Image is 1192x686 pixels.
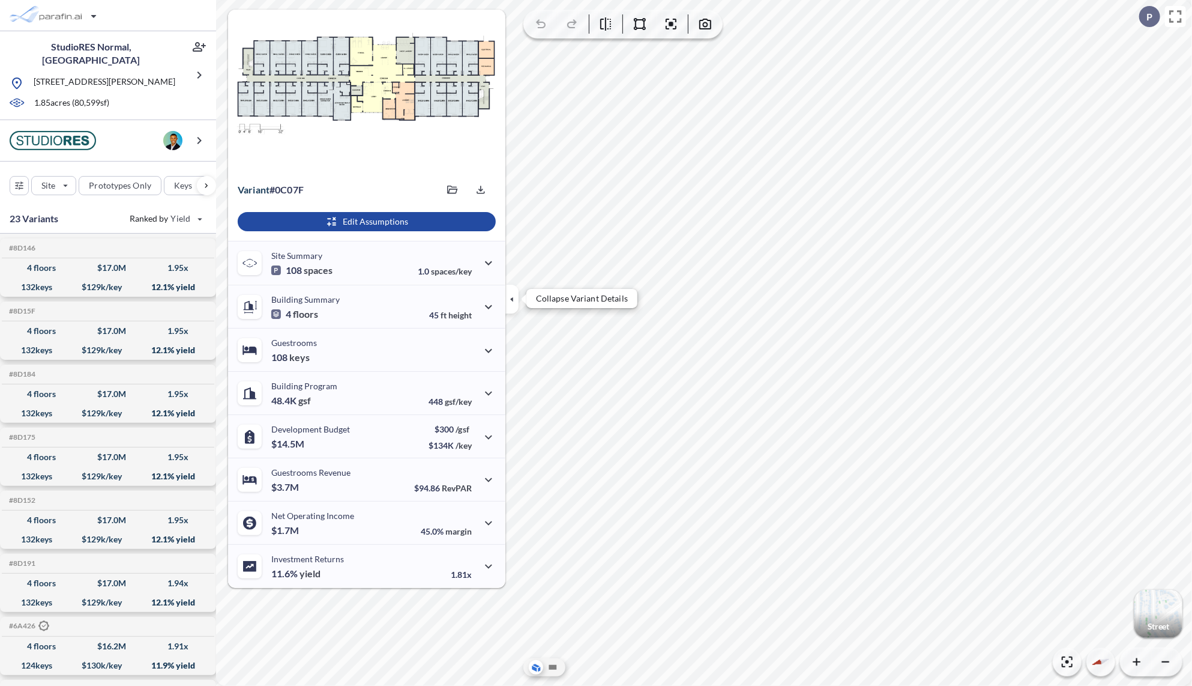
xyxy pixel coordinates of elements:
[34,76,175,91] p: [STREET_ADDRESS][PERSON_NAME]
[546,660,560,675] button: Site Plan
[271,424,350,434] p: Development Budget
[41,180,55,192] p: Site
[1134,590,1182,638] button: Switcher ImageStreet
[10,131,96,150] img: BrandImage
[429,424,472,434] p: $300
[79,176,161,195] button: Prototypes Only
[1146,11,1152,22] p: P
[7,433,35,442] h5: Click to copy the code
[271,467,351,478] p: Guestrooms Revenue
[7,621,49,632] h5: Click to copy the code
[289,351,310,363] span: keys
[174,180,192,192] p: Keys
[271,351,310,363] p: 108
[529,660,543,675] button: Aerial View
[171,213,191,225] span: Yield
[442,483,472,493] span: RevPAR
[271,554,344,564] p: Investment Returns
[418,266,472,276] p: 1.0
[445,526,472,536] span: margin
[429,396,472,407] p: 448
[7,370,35,378] h5: Click to copy the code
[1134,590,1182,638] img: Switcher Image
[271,250,322,261] p: Site Summary
[293,308,318,320] span: floors
[271,524,301,536] p: $1.7M
[343,216,408,228] p: Edit Assumptions
[421,526,472,536] p: 45.0%
[271,438,306,450] p: $14.5M
[300,568,321,580] span: yield
[271,308,318,320] p: 4
[448,310,472,320] span: height
[34,97,109,110] p: 1.85 acres ( 80,599 sf)
[456,424,469,434] span: /gsf
[238,212,496,231] button: Edit Assumptions
[304,264,333,276] span: spaces
[7,244,35,252] h5: Click to copy the code
[271,264,333,276] p: 108
[298,395,311,407] span: gsf
[451,569,472,580] p: 1.81x
[441,310,447,320] span: ft
[271,511,354,521] p: Net Operating Income
[271,381,337,391] p: Building Program
[238,184,269,195] span: Variant
[7,559,35,568] h5: Click to copy the code
[431,266,472,276] span: spaces/key
[536,294,628,303] p: Collapse Variant Details
[429,310,472,320] p: 45
[429,440,472,451] p: $134K
[7,307,35,315] h5: Click to copy the code
[456,440,472,451] span: /key
[271,395,311,407] p: 48.4K
[445,396,472,407] span: gsf/key
[31,176,76,195] button: Site
[271,481,301,493] p: $3.7M
[10,211,59,226] p: 23 Variants
[271,294,340,305] p: Building Summary
[120,209,210,228] button: Ranked by Yield
[10,40,173,67] p: StudioRES Normal, [GEOGRAPHIC_DATA]
[163,131,182,150] img: user logo
[414,483,472,493] p: $94.86
[271,338,317,348] p: Guestrooms
[271,568,321,580] p: 11.6%
[89,180,151,192] p: Prototypes Only
[164,176,213,195] button: Keys
[238,184,304,196] p: # 0c07f
[1148,622,1169,631] p: Street
[7,496,35,505] h5: Click to copy the code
